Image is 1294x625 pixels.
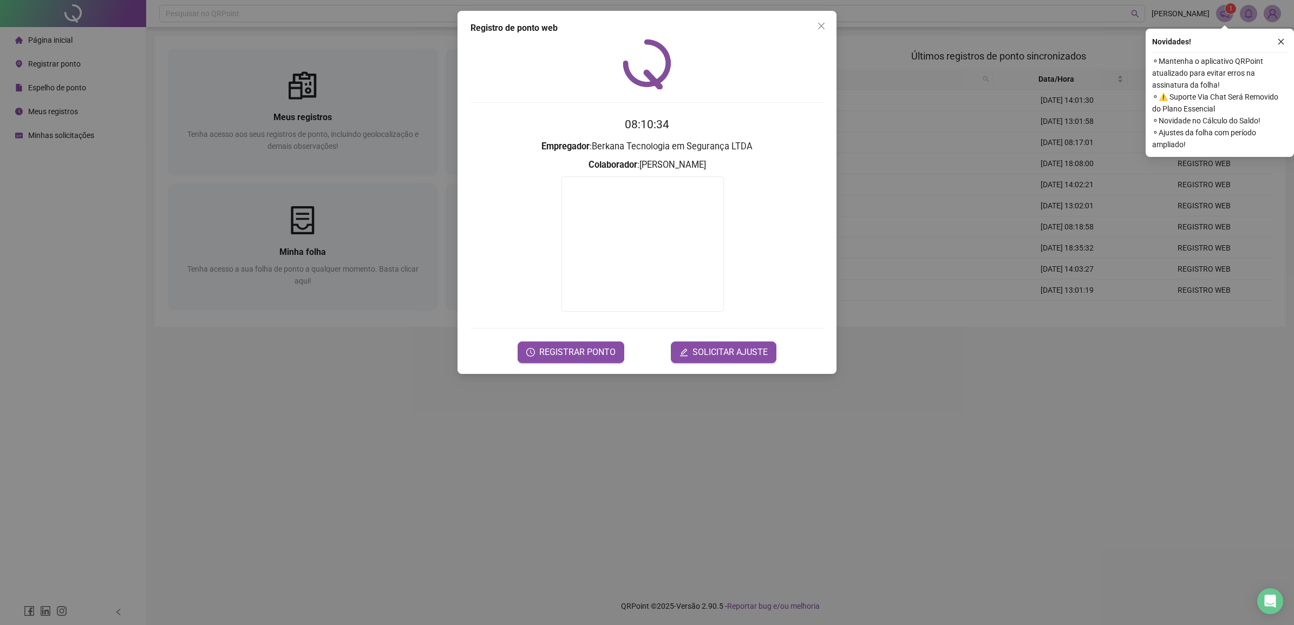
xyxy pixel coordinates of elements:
span: SOLICITAR AJUSTE [692,346,768,359]
span: ⚬ ⚠️ Suporte Via Chat Será Removido do Plano Essencial [1152,91,1288,115]
span: ⚬ Novidade no Cálculo do Saldo! [1152,115,1288,127]
strong: Empregador [541,141,590,152]
span: Novidades ! [1152,36,1191,48]
div: Registro de ponto web [470,22,824,35]
img: QRPoint [623,39,671,89]
span: close [817,22,826,30]
span: edit [679,348,688,357]
strong: Colaborador [589,160,637,170]
span: ⚬ Ajustes da folha com período ampliado! [1152,127,1288,150]
h3: : Berkana Tecnologia em Segurança LTDA [470,140,824,154]
button: editSOLICITAR AJUSTE [671,341,776,363]
time: 08:10:34 [625,118,669,131]
button: Close [813,17,830,35]
span: ⚬ Mantenha o aplicativo QRPoint atualizado para evitar erros na assinatura da folha! [1152,55,1288,91]
button: REGISTRAR PONTO [518,341,624,363]
span: REGISTRAR PONTO [539,346,616,359]
h3: : [PERSON_NAME] [470,158,824,172]
div: Open Intercom Messenger [1257,588,1283,614]
span: clock-circle [526,348,535,357]
span: close [1277,38,1285,45]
